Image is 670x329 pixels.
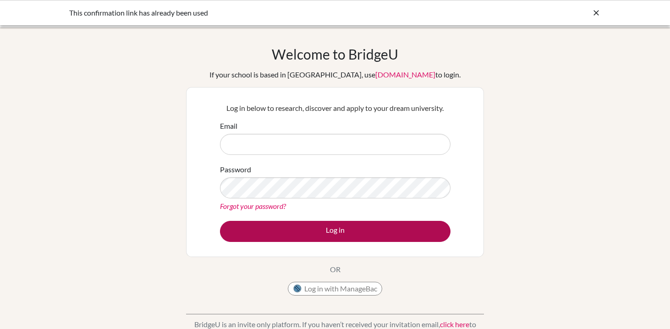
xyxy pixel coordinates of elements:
button: Log in [220,221,450,242]
button: Log in with ManageBac [288,282,382,296]
p: Log in below to research, discover and apply to your dream university. [220,103,450,114]
h1: Welcome to BridgeU [272,46,398,62]
p: OR [330,264,340,275]
div: If your school is based in [GEOGRAPHIC_DATA], use to login. [209,69,461,80]
label: Email [220,121,237,132]
label: Password [220,164,251,175]
a: Forgot your password? [220,202,286,210]
a: [DOMAIN_NAME] [375,70,435,79]
a: click here [440,320,469,329]
div: This confirmation link has already been used [69,7,463,18]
